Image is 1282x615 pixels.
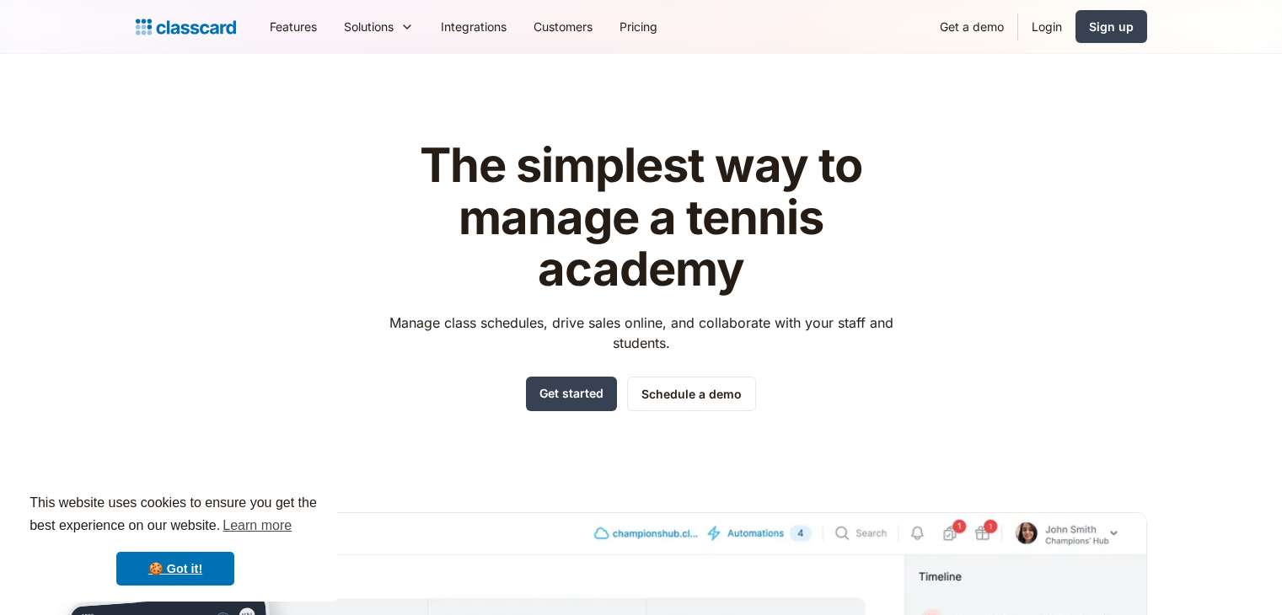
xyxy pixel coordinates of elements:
span: This website uses cookies to ensure you get the best experience on our website. [30,493,321,538]
a: Integrations [427,8,520,45]
a: Features [256,8,330,45]
a: Schedule a demo [627,377,756,411]
a: Sign up [1075,10,1147,43]
div: cookieconsent [13,477,337,602]
a: dismiss cookie message [116,552,234,586]
a: Customers [520,8,606,45]
a: Login [1018,8,1075,45]
a: learn more about cookies [220,513,294,538]
div: Solutions [344,18,394,35]
p: Manage class schedules, drive sales online, and collaborate with your staff and students. [373,313,909,353]
a: home [136,15,236,39]
h1: The simplest way to manage a tennis academy [373,140,909,296]
div: Solutions [330,8,427,45]
a: Get started [526,377,617,411]
a: Get a demo [926,8,1017,45]
a: Pricing [606,8,671,45]
div: Sign up [1089,18,1134,35]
